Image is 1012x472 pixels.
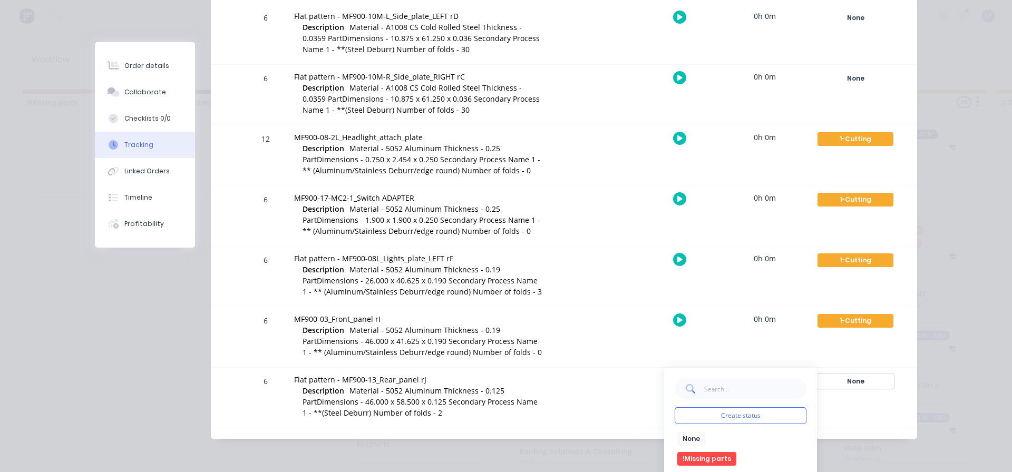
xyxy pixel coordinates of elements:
[250,6,281,64] div: 6
[250,309,281,367] div: 6
[303,325,542,357] span: Material - 5052 Aluminum Thickness - 0.19 PartDimensions - 46.000 x 41.625 x 0.190 Secondary Proc...
[677,432,705,446] button: None
[250,369,281,428] div: 6
[817,71,894,86] button: None
[303,386,538,418] span: Material - 5052 Aluminum Thickness - 0.125 PartDimensions - 46.000 x 58.500 x 0.125 Secondary Pro...
[124,61,169,71] div: Order details
[303,324,344,336] span: Description
[303,22,540,54] span: Material - A1008 CS Cold Rolled Steel Thickness - 0.0359 PartDimensions - 10.875 x 61.250 x 0.036...
[294,11,542,22] div: Flat pattern - MF900-10M-L_Side_plate_LEFT rD
[95,79,195,105] button: Collaborate
[124,87,166,97] div: Collaborate
[250,248,281,307] div: 6
[818,253,893,267] div: 1-Cutting
[250,188,281,246] div: 6
[294,192,542,203] div: MF900-17-MC2-1_Switch ADAPTER
[817,374,894,389] button: None
[704,378,806,399] input: Search...
[817,11,894,25] button: None
[95,105,195,132] button: Checklists 0/0
[303,204,540,236] span: Material - 5052 Aluminum Thickness - 0.25 PartDimensions - 1.900 x 1.900 x 0.250 Secondary Proces...
[303,83,540,115] span: Material - A1008 CS Cold Rolled Steel Thickness - 0.0359 PartDimensions - 10.875 x 61.250 x 0.036...
[294,313,542,324] div: MF900-03_Front_panel rI
[725,186,804,210] div: 0h 0m
[124,166,170,176] div: Linked Orders
[294,253,542,264] div: Flat pattern - MF900-08L_Lights_plate_LEFT rF
[303,143,344,154] span: Description
[95,184,195,211] button: Timeline
[818,132,893,146] div: 1-Cutting
[303,264,542,297] span: Material - 5052 Aluminum Thickness - 0.19 PartDimensions - 26.000 x 40.625 x 0.190 Secondary Proc...
[725,125,804,149] div: 0h 0m
[725,307,804,331] div: 0h 0m
[294,374,542,385] div: Flat pattern - MF900-13_Rear_panel rJ
[124,193,152,202] div: Timeline
[303,264,344,275] span: Description
[294,71,542,82] div: Flat pattern - MF900-10M-R_Side_plate_RIGHT rC
[677,452,736,466] button: !Missing parts
[250,66,281,125] div: 6
[817,192,894,207] button: 1-Cutting
[725,4,804,28] div: 0h 0m
[817,253,894,268] button: 1-Cutting
[294,132,542,143] div: MF900-08-2L_Headlight_attach_plate
[818,11,893,25] div: None
[95,211,195,237] button: Profitability
[303,22,344,33] span: Description
[675,407,806,424] button: Create status
[303,82,344,93] span: Description
[725,65,804,88] div: 0h 0m
[818,193,893,206] div: 1-Cutting
[725,247,804,270] div: 0h 0m
[303,143,540,175] span: Material - 5052 Aluminum Thickness - 0.25 PartDimensions - 0.750 x 2.454 x 0.250 Secondary Proces...
[95,132,195,158] button: Tracking
[95,53,195,79] button: Order details
[818,72,893,85] div: None
[818,314,893,328] div: 1-Cutting
[124,219,164,229] div: Profitability
[817,313,894,328] button: 1-Cutting
[303,385,344,396] span: Description
[250,127,281,185] div: 12
[818,375,893,388] div: None
[303,203,344,214] span: Description
[124,140,153,150] div: Tracking
[95,158,195,184] button: Linked Orders
[817,132,894,146] button: 1-Cutting
[124,114,171,123] div: Checklists 0/0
